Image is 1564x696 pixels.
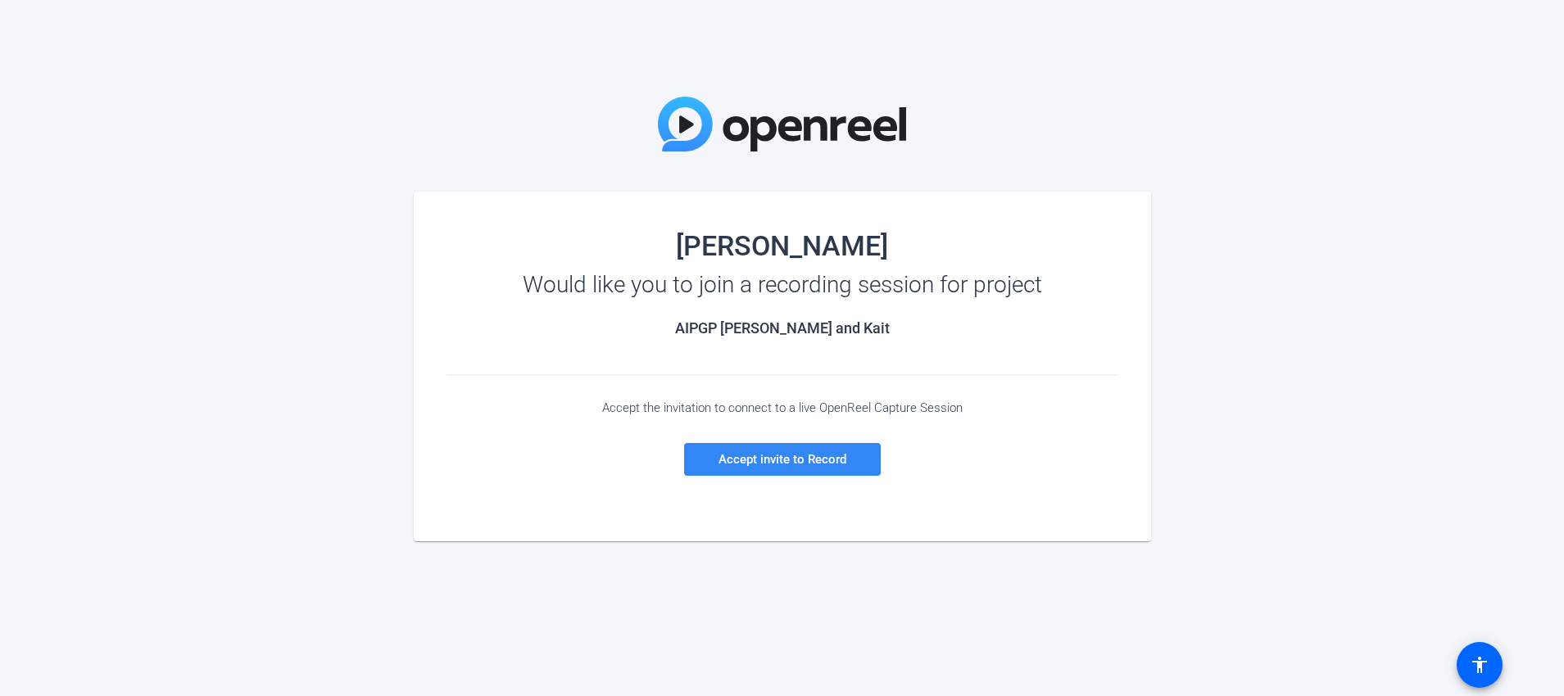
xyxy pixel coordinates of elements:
mat-icon: accessibility [1470,655,1489,675]
span: Accept invite to Record [719,452,846,467]
h2: AIPGP [PERSON_NAME] and Kait [447,319,1118,337]
img: OpenReel Logo [658,97,907,151]
a: Accept invite to Record [684,443,881,476]
div: Would like you to join a recording session for project [447,272,1118,298]
div: Accept the invitation to connect to a live OpenReel Capture Session [447,400,1118,415]
div: [PERSON_NAME] [447,233,1118,259]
